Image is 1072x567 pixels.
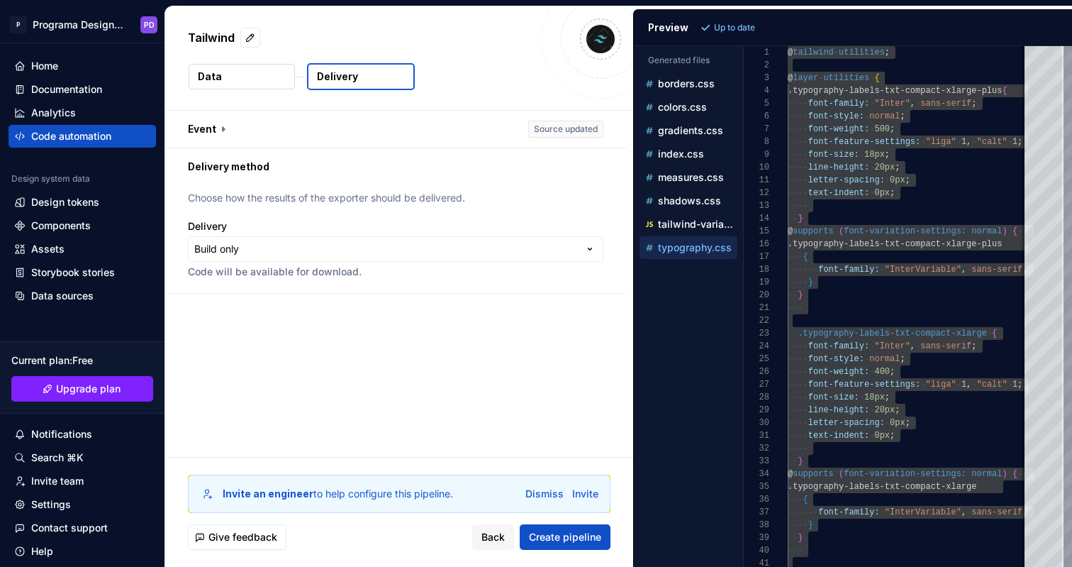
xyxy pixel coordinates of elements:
[744,84,769,97] div: 4
[971,341,976,351] span: ;
[744,46,769,59] div: 1
[890,367,895,377] span: ;
[744,468,769,480] div: 34
[31,242,65,256] div: Assets
[884,392,889,402] span: ;
[188,191,603,205] p: Choose how the results of the exporter should be delivered.
[798,533,803,543] span: }
[31,451,84,465] div: Search ⌘K
[472,524,514,550] button: Back
[808,99,869,109] span: font-family:
[808,392,859,402] span: font-size:
[744,59,769,72] div: 2
[9,470,156,492] a: Invite team
[798,214,803,224] span: }
[9,446,156,469] button: Search ⌘K
[966,137,971,147] span: ,
[307,63,415,90] button: Delivery
[808,431,869,441] span: text-indent:
[648,55,729,66] p: Generated files
[9,261,156,284] a: Storybook stories
[1012,226,1017,236] span: {
[890,418,905,428] span: 0px
[925,137,956,147] span: "liga"
[658,219,737,230] p: tailwind-variables.js
[971,226,1002,236] span: normal
[744,442,769,455] div: 32
[884,150,889,160] span: ;
[864,392,885,402] span: 18px
[640,146,737,162] button: index.css
[9,214,156,237] a: Components
[839,48,885,57] span: utilities
[188,265,603,279] p: Code will be available for download.
[31,289,94,303] div: Data sources
[900,111,905,121] span: ;
[793,48,834,57] span: tailwind
[744,187,769,199] div: 12
[1012,137,1017,147] span: 1
[208,530,277,544] span: Give feedback
[31,544,53,558] div: Help
[572,487,598,501] div: Invite
[744,225,769,238] div: 15
[188,219,227,233] label: Delivery
[1012,380,1017,390] span: 1
[144,19,155,31] div: PD
[971,265,1022,275] span: sans-serif
[808,405,869,415] span: line-height:
[9,101,156,124] a: Analytics
[869,111,900,121] span: normal
[788,226,793,236] span: @
[9,493,156,516] a: Settings
[640,240,737,255] button: typography.css
[808,418,884,428] span: letter-spacing:
[890,124,895,134] span: ;
[658,125,723,136] p: gradients.css
[31,106,76,120] div: Analytics
[9,55,156,77] a: Home
[1012,469,1017,479] span: {
[31,195,99,209] div: Design tokens
[803,252,808,262] span: {
[920,99,971,109] span: sans-serif
[31,59,58,73] div: Home
[744,238,769,251] div: 16
[31,265,115,280] div: Storybook stories
[525,487,564,501] button: Dismiss
[1017,380,1022,390] span: ;
[223,487,453,501] div: to help configure this pipeline.
[808,277,813,287] span: }
[520,524,610,550] button: Create pipeline
[11,376,153,402] a: Upgrade plan
[808,111,864,121] span: font-style:
[744,429,769,442] div: 31
[640,216,737,232] button: tailwind-variables.js
[744,174,769,187] div: 11
[818,265,879,275] span: font-family:
[895,405,900,415] span: ;
[910,341,915,351] span: ,
[905,418,910,428] span: ;
[808,175,884,185] span: letter-spacing:
[874,99,910,109] span: "Inter"
[744,493,769,506] div: 36
[658,242,732,253] p: typography.css
[31,219,91,233] div: Components
[744,391,769,404] div: 28
[971,469,1002,479] span: normal
[971,99,976,109] span: ;
[808,367,869,377] span: font-weight:
[895,163,900,172] span: ;
[744,110,769,123] div: 6
[744,327,769,340] div: 23
[798,290,803,300] span: }
[481,530,505,544] span: Back
[793,226,834,236] span: supports
[744,519,769,532] div: 38
[9,285,156,307] a: Data sources
[9,423,156,446] button: Notifications
[844,226,966,236] span: font-variation-settings:
[31,497,71,512] div: Settings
